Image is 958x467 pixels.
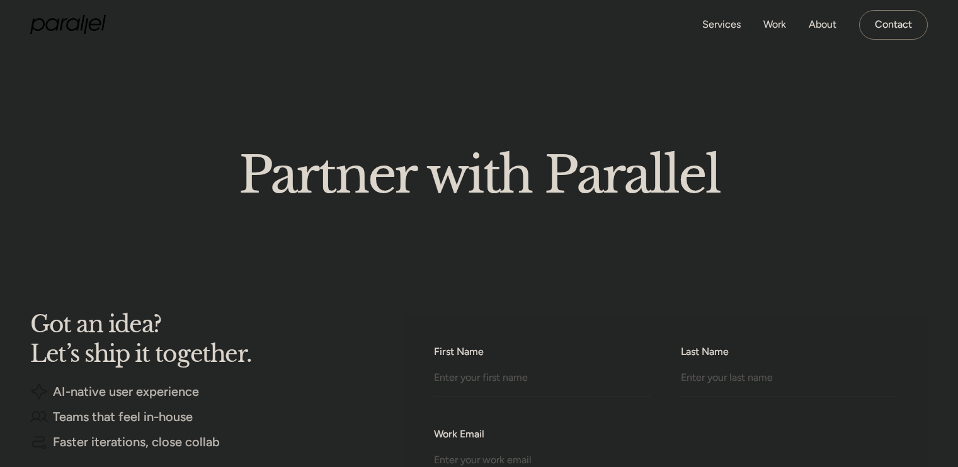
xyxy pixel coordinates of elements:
[434,344,651,359] label: First Name
[53,387,199,396] div: AI-native user experience
[53,437,220,446] div: Faster iterations, close collab
[30,15,106,34] a: home
[859,10,928,40] a: Contact
[30,314,358,363] h2: Got an idea? Let’s ship it together.
[809,16,836,34] a: About
[434,427,898,442] label: Work Email
[681,344,898,359] label: Last Name
[702,16,741,34] a: Services
[434,362,651,397] input: Enter your first name
[53,412,193,421] div: Teams that feel in-house
[763,16,786,34] a: Work
[120,150,838,193] h2: Partner with Parallel
[681,362,898,397] input: Enter your last name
